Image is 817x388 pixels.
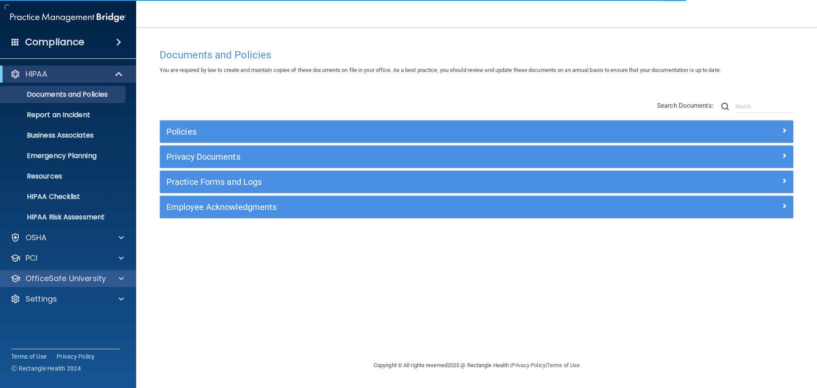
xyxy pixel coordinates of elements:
[721,103,729,110] img: ic-search.3b580494.png
[547,362,580,368] a: Terms of Use
[10,69,123,79] a: HIPAA
[735,100,794,113] input: Search
[26,294,57,304] p: Settings
[26,233,47,243] p: OSHA
[321,352,632,379] div: Copyright © All rights reserved 2025 @ Rectangle Health | |
[6,131,122,140] p: Business Associates
[166,177,628,187] h5: Practice Forms and Logs
[6,193,122,201] p: HIPAA Checklist
[166,125,787,138] a: Policies
[11,364,81,373] span: Ⓒ Rectangle Health 2024
[166,127,628,136] h5: Policies
[11,352,46,361] a: Terms of Use
[25,36,84,48] h4: Compliance
[10,253,124,263] a: PCI
[166,200,787,214] a: Employee Acknowledgments
[166,152,628,161] h5: Privacy Documents
[10,9,126,26] img: PMB logo
[657,102,714,109] span: Search Documents:
[166,150,787,164] a: Privacy Documents
[6,172,122,181] p: Resources
[6,152,122,160] p: Emergency Planning
[10,294,124,304] a: Settings
[6,111,122,119] p: Report an Incident
[166,175,787,189] a: Practice Forms and Logs
[160,67,721,73] span: You are required by law to create and maintain copies of these documents on file in your office. ...
[6,90,122,99] p: Documents and Policies
[6,213,122,221] p: HIPAA Risk Assessment
[166,202,628,212] h5: Employee Acknowledgments
[160,49,794,60] h4: Documents and Policies
[26,273,106,284] p: OfficeSafe University
[26,253,37,263] p: PCI
[10,233,124,243] a: OSHA
[57,352,95,361] a: Privacy Policy
[10,273,124,284] a: OfficeSafe University
[511,362,545,368] a: Privacy Policy
[26,69,47,79] p: HIPAA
